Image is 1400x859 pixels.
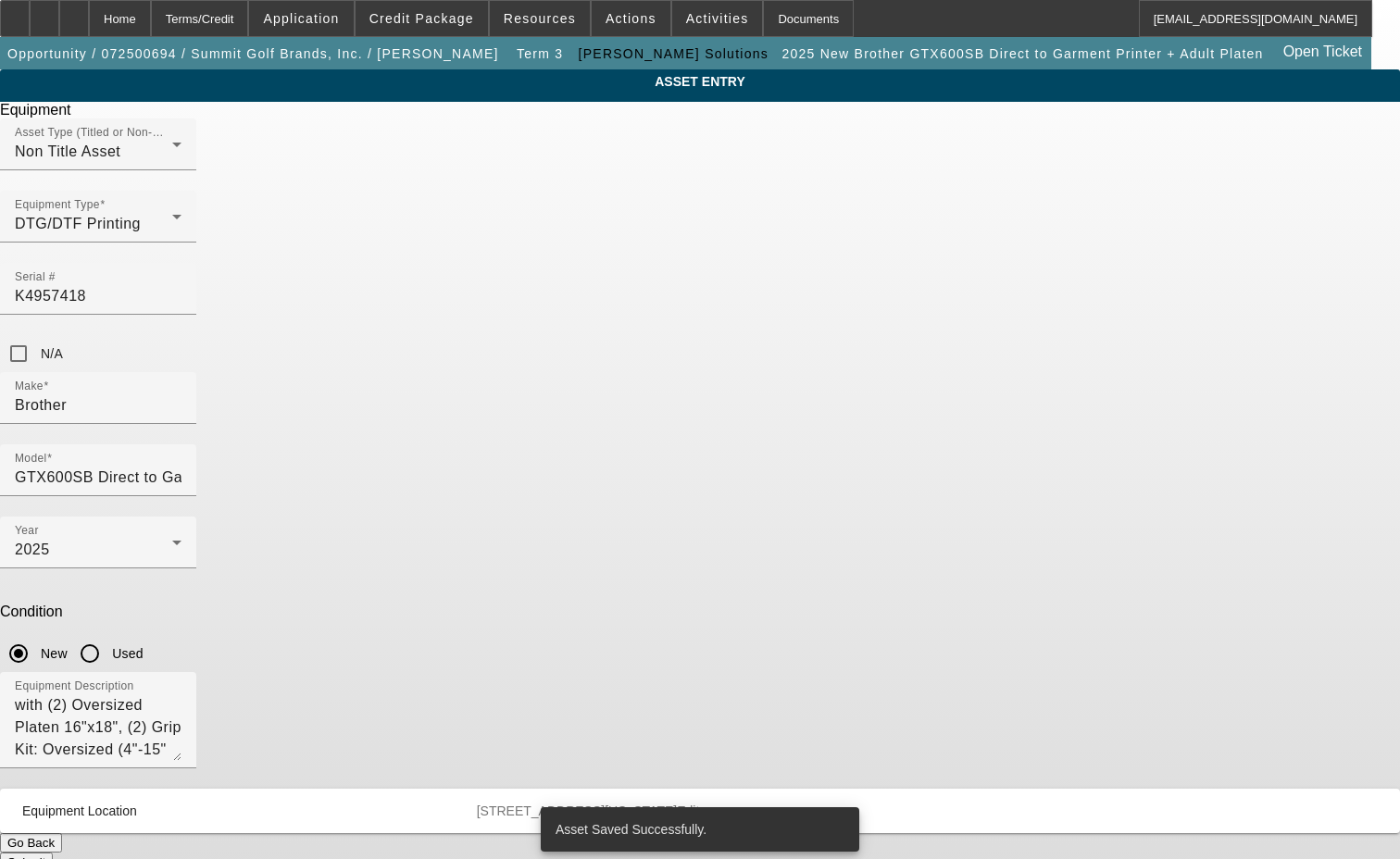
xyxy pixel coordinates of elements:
mat-label: Serial # [15,271,56,283]
span: Activities [686,11,749,26]
span: [PERSON_NAME] Solutions [579,46,769,61]
button: Activities [672,1,763,36]
a: Open Ticket [1276,36,1369,68]
span: Equipment Location [22,803,137,818]
div: Asset Saved Successfully. [541,807,852,852]
span: 2025 [15,542,50,557]
span: Opportunity / 072500694 / Summit Golf Brands, Inc. / [PERSON_NAME] [7,46,499,61]
button: Credit Package [356,1,488,36]
span: Application [263,11,339,26]
span: Actions [606,11,656,26]
span: ASSET ENTRY [14,74,1386,89]
mat-label: Make [15,380,44,392]
span: Non Title Asset [15,143,120,159]
span: Resources [504,11,576,26]
mat-label: Equipment Description [15,680,134,692]
span: Credit Package [369,11,474,26]
mat-label: Year [15,525,39,537]
button: Term 3 [510,37,569,70]
button: Actions [592,1,670,36]
span: 2025 New Brother GTX600SB Direct to Garment Printer + Adult Platen [781,46,1263,61]
mat-label: Model [15,453,47,465]
span: Term 3 [517,46,563,61]
button: Application [249,1,353,36]
label: N/A [37,344,63,363]
mat-label: Asset Type (Titled or Non-Titled) [15,127,185,139]
label: New [37,644,68,663]
button: Resources [490,1,590,36]
button: [PERSON_NAME] Solutions [574,37,773,70]
label: Used [108,644,144,663]
span: [STREET_ADDRESS][US_STATE] [477,803,678,818]
span: DTG/DTF Printing [15,216,141,231]
button: 2025 New Brother GTX600SB Direct to Garment Printer + Adult Platen [777,37,1268,70]
mat-label: Equipment Type [15,199,100,211]
span: Delete asset [1327,11,1382,21]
